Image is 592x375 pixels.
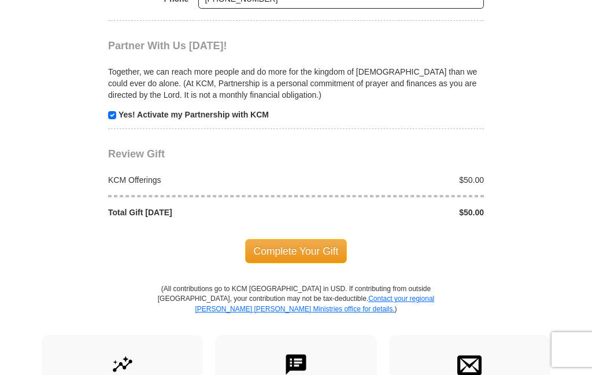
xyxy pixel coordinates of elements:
div: $50.00 [296,207,490,218]
strong: Yes! Activate my Partnership with KCM [119,110,269,119]
span: Partner With Us [DATE]! [108,40,227,52]
div: KCM Offerings [102,174,297,186]
p: (All contributions go to KCM [GEOGRAPHIC_DATA] in USD. If contributing from outside [GEOGRAPHIC_D... [157,284,435,334]
span: Complete Your Gift [245,239,347,263]
div: $50.00 [296,174,490,186]
span: Review Gift [108,148,165,160]
a: Contact your regional [PERSON_NAME] [PERSON_NAME] Ministries office for details. [195,295,434,312]
div: Total Gift [DATE] [102,207,297,218]
p: Together, we can reach more people and do more for the kingdom of [DEMOGRAPHIC_DATA] than we coul... [108,66,484,101]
